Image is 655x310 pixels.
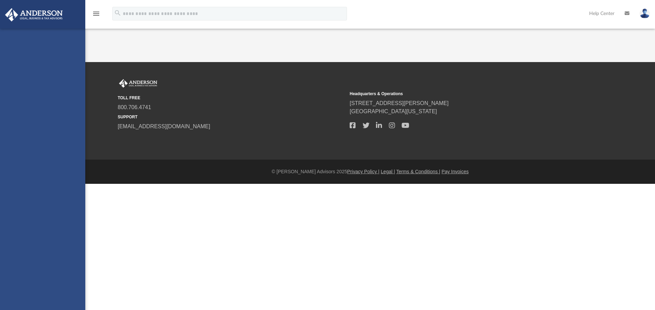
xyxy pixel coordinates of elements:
a: menu [92,13,100,18]
a: [EMAIL_ADDRESS][DOMAIN_NAME] [118,123,210,129]
small: Headquarters & Operations [350,91,577,97]
img: Anderson Advisors Platinum Portal [3,8,65,21]
div: © [PERSON_NAME] Advisors 2025 [85,168,655,175]
i: search [114,9,121,17]
a: Privacy Policy | [347,169,380,174]
a: Pay Invoices [441,169,468,174]
small: TOLL FREE [118,95,345,101]
a: Legal | [381,169,395,174]
img: User Pic [640,9,650,18]
a: [GEOGRAPHIC_DATA][US_STATE] [350,108,437,114]
i: menu [92,10,100,18]
a: Terms & Conditions | [396,169,440,174]
a: [STREET_ADDRESS][PERSON_NAME] [350,100,449,106]
small: SUPPORT [118,114,345,120]
a: 800.706.4741 [118,104,151,110]
img: Anderson Advisors Platinum Portal [118,79,159,88]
